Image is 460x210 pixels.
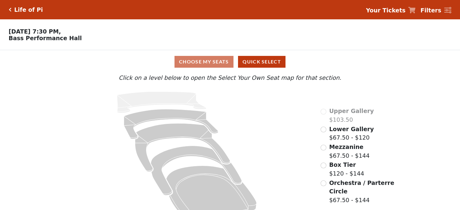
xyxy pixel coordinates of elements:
h5: Life of Pi [14,6,43,13]
path: Upper Gallery - Seats Available: 0 [117,92,206,113]
span: Lower Gallery [329,126,374,132]
a: Click here to go back to filters [9,8,11,12]
strong: Filters [420,7,441,14]
a: Your Tickets [366,6,416,15]
span: Upper Gallery [329,108,374,114]
span: Mezzanine [329,144,363,150]
span: Box Tier [329,161,356,168]
label: $67.50 - $144 [329,179,395,205]
p: Click on a level below to open the Select Your Own Seat map for that section. [62,73,398,82]
strong: Your Tickets [366,7,406,14]
span: Orchestra / Parterre Circle [329,179,394,195]
a: Filters [420,6,451,15]
label: $67.50 - $120 [329,125,374,142]
path: Lower Gallery - Seats Available: 129 [124,109,218,139]
button: Quick Select [238,56,285,68]
label: $67.50 - $144 [329,143,370,160]
label: $120 - $144 [329,160,364,178]
label: $103.50 [329,107,374,124]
